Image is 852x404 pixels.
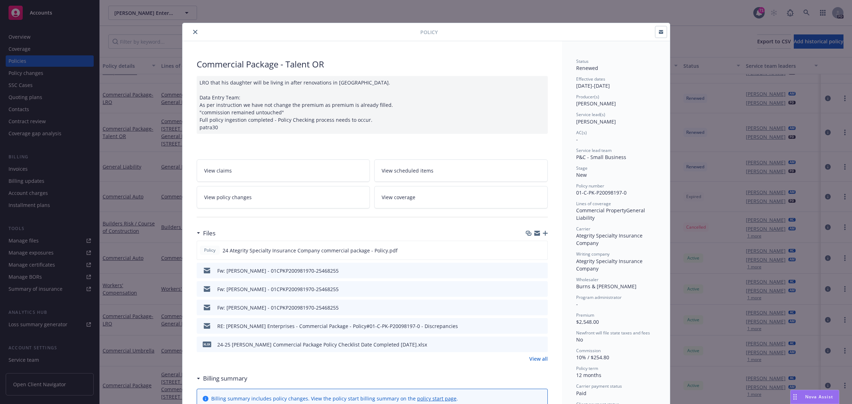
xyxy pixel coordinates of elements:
span: Wholesaler [576,277,599,283]
span: Ategrity Specialty Insurance Company [576,258,644,272]
a: policy start page [417,395,457,402]
span: - [576,136,578,143]
span: Status [576,58,589,64]
span: Stage [576,165,588,171]
span: Effective dates [576,76,605,82]
div: Billing summary [197,374,247,383]
h3: Billing summary [203,374,247,383]
span: xlsx [203,342,211,347]
div: Fw: [PERSON_NAME] - 01CPKP200981970-25468255 [217,267,339,274]
span: Commission [576,348,601,354]
span: Lines of coverage [576,201,611,207]
span: View claims [204,167,232,174]
span: Renewed [576,65,598,71]
div: Billing summary includes policy changes. View the policy start billing summary on the . [211,395,458,402]
div: RE: [PERSON_NAME] Enterprises - Commercial Package - Policy#01-C-PK-P20098197-0 - Discrepancies [217,322,458,330]
span: New [576,171,587,178]
button: preview file [539,304,545,311]
span: Service lead team [576,147,612,153]
button: download file [527,304,533,311]
span: Producer(s) [576,94,599,100]
span: Nova Assist [805,394,833,400]
button: download file [527,322,533,330]
span: Service lead(s) [576,111,605,118]
span: - [576,301,578,307]
div: Fw: [PERSON_NAME] - 01CPKP200981970-25468255 [217,285,339,293]
button: Nova Assist [790,390,839,404]
span: Policy term [576,365,598,371]
button: preview file [539,267,545,274]
span: P&C - Small Business [576,154,626,160]
div: Files [197,229,215,238]
span: $2,548.00 [576,318,599,325]
span: Policy [203,247,217,253]
span: Premium [576,312,594,318]
span: Ategrity Specialty Insurance Company [576,232,644,246]
span: Program administrator [576,294,622,300]
span: [PERSON_NAME] [576,118,616,125]
button: download file [527,341,533,348]
h3: Files [203,229,215,238]
div: [DATE] - [DATE] [576,76,656,89]
button: preview file [538,247,545,254]
a: View policy changes [197,186,370,208]
button: preview file [539,322,545,330]
span: AC(s) [576,130,587,136]
a: View coverage [374,186,548,208]
button: download file [527,267,533,274]
div: Fw: [PERSON_NAME] - 01CPKP200981970-25468255 [217,304,339,311]
a: View all [529,355,548,362]
span: No [576,336,583,343]
span: General Liability [576,207,646,221]
div: LRO that his daughter will be living in after renovations in [GEOGRAPHIC_DATA]. Data Entry Team: ... [197,76,548,134]
span: View policy changes [204,193,252,201]
div: Commercial Package - Talent OR [197,58,548,70]
a: View scheduled items [374,159,548,182]
span: Burns & [PERSON_NAME] [576,283,637,290]
button: preview file [539,285,545,293]
span: Carrier [576,226,590,232]
span: Newfront will file state taxes and fees [576,330,650,336]
span: View scheduled items [382,167,433,174]
span: 24 Ategrity Specialty Insurance Company commercial package - Policy.pdf [223,247,398,254]
span: 12 months [576,372,601,378]
span: View coverage [382,193,415,201]
span: [PERSON_NAME] [576,100,616,107]
span: 01-C-PK-P20098197-0 [576,189,627,196]
button: download file [527,247,532,254]
button: preview file [539,341,545,348]
span: 10% / $254.80 [576,354,609,361]
span: Paid [576,390,586,397]
div: 24-25 [PERSON_NAME] Commercial Package Policy Checklist Date Completed [DATE].xlsx [217,341,427,348]
button: download file [527,285,533,293]
span: Commercial Property [576,207,626,214]
span: Policy number [576,183,604,189]
a: View claims [197,159,370,182]
span: Policy [420,28,438,36]
div: Drag to move [791,390,799,404]
span: Writing company [576,251,610,257]
span: Carrier payment status [576,383,622,389]
button: close [191,28,200,36]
